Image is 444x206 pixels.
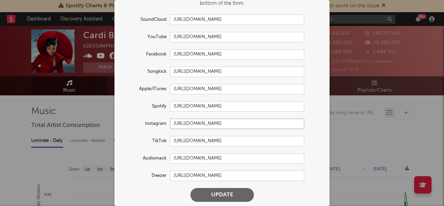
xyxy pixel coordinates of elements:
label: Deezer [121,172,170,180]
label: Spotify [121,102,170,111]
label: Instagram [121,120,170,128]
label: Apple/iTunes [121,85,170,93]
label: YouTube [121,33,170,41]
button: Update [190,188,254,202]
label: TikTok [121,137,170,145]
label: Facebook [121,50,170,59]
label: SoundCloud [121,16,170,24]
label: Songkick [121,68,170,76]
label: Audiomack [121,154,170,163]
